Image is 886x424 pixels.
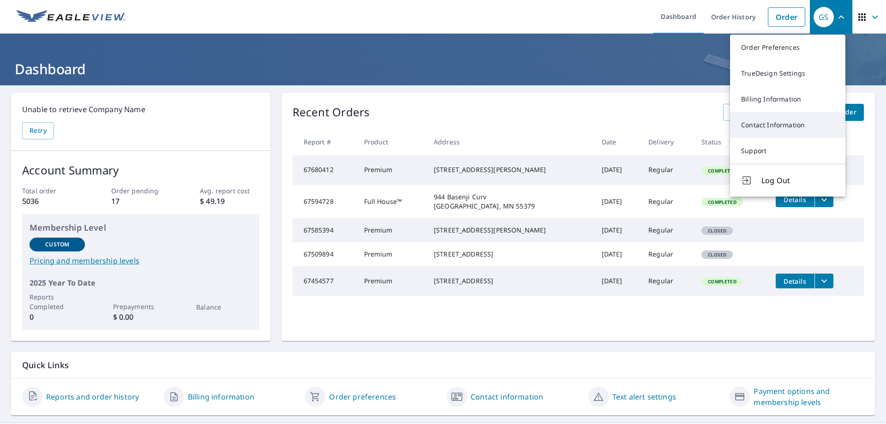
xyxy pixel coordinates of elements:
td: 67594728 [293,185,357,218]
div: [STREET_ADDRESS] [434,276,587,286]
td: 67585394 [293,218,357,242]
span: Closed [702,227,732,234]
td: 67680412 [293,155,357,185]
td: Premium [357,218,426,242]
a: Pricing and membership levels [30,255,252,266]
p: $ 49.19 [200,196,259,207]
td: [DATE] [594,218,641,242]
a: Support [730,138,845,164]
p: Recent Orders [293,104,370,121]
div: [STREET_ADDRESS][PERSON_NAME] [434,165,587,174]
td: 67454577 [293,266,357,296]
td: Regular [641,218,694,242]
a: View All Orders [723,104,789,121]
button: Retry [22,122,54,139]
p: Unable to retrieve Company Name [22,104,259,115]
span: Retry [30,125,47,137]
p: 2025 Year To Date [30,277,252,288]
p: Reports Completed [30,292,85,311]
p: Balance [196,302,251,312]
a: Order preferences [329,391,396,402]
span: Details [781,195,809,204]
span: Log Out [761,175,834,186]
div: [STREET_ADDRESS][PERSON_NAME] [434,226,587,235]
button: Log Out [730,164,845,197]
p: Order pending [111,186,170,196]
div: 944 Basenji Curv [GEOGRAPHIC_DATA], MN 55379 [434,192,587,211]
p: Membership Level [30,221,252,234]
p: Total order [22,186,81,196]
td: Regular [641,185,694,218]
th: Status [694,128,768,155]
button: filesDropdownBtn-67454577 [814,274,833,288]
a: Contact Information [730,112,845,138]
span: Completed [702,167,742,174]
td: Premium [357,242,426,266]
th: Report # [293,128,357,155]
a: Billing information [188,391,254,402]
a: Billing Information [730,86,845,112]
a: Order Preferences [730,35,845,60]
td: Premium [357,266,426,296]
a: Contact information [471,391,543,402]
button: filesDropdownBtn-67594728 [814,192,833,207]
a: Text alert settings [612,391,676,402]
a: Reports and order history [46,391,139,402]
span: Details [781,277,809,286]
a: Order [768,7,805,27]
p: $ 0.00 [113,311,168,322]
th: Product [357,128,426,155]
td: [DATE] [594,185,641,218]
td: Full House™ [357,185,426,218]
a: TrueDesign Settings [730,60,845,86]
p: 17 [111,196,170,207]
td: Regular [641,155,694,185]
td: [DATE] [594,155,641,185]
p: Prepayments [113,302,168,311]
h1: Dashboard [11,60,875,78]
p: Avg. report cost [200,186,259,196]
span: Closed [702,251,732,258]
img: EV Logo [17,10,126,24]
td: Regular [641,242,694,266]
button: detailsBtn-67454577 [776,274,814,288]
span: Completed [702,278,742,285]
span: Completed [702,199,742,205]
th: Address [426,128,594,155]
th: Delivery [641,128,694,155]
td: 67509894 [293,242,357,266]
p: 0 [30,311,85,322]
p: 5036 [22,196,81,207]
p: Quick Links [22,359,864,371]
td: Regular [641,266,694,296]
td: Premium [357,155,426,185]
p: Account Summary [22,162,259,179]
p: Custom [45,240,69,249]
div: [STREET_ADDRESS] [434,250,587,259]
td: [DATE] [594,266,641,296]
td: [DATE] [594,242,641,266]
div: GS [814,7,834,27]
button: detailsBtn-67594728 [776,192,814,207]
th: Date [594,128,641,155]
a: Payment options and membership levels [754,386,864,408]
